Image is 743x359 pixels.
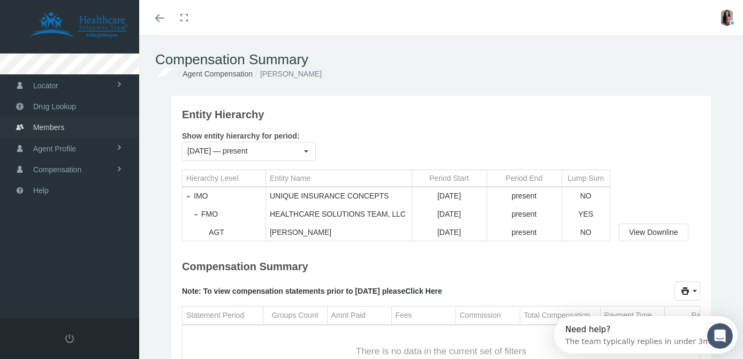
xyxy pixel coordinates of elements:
[396,310,412,320] div: Fees
[266,170,412,187] td: Column Entity Name
[524,310,590,320] div: Total Compensation
[33,117,64,138] span: Members
[719,10,735,26] img: S_Profile_Picture_5006.jpg
[183,307,263,325] td: Column Statement Period
[412,205,487,224] td: [DATE]
[405,287,442,295] a: Click Here
[155,51,727,68] h1: Compensation Summary
[33,139,76,159] span: Agent Profile
[11,9,156,18] div: Need help?
[604,310,652,320] div: Payment Type
[487,205,562,224] td: present
[562,224,610,240] td: NO
[327,307,391,325] td: Column Amnt Paid
[487,170,562,187] td: Column Period End
[562,170,610,187] td: Column Lump Sum
[33,180,49,201] span: Help
[182,281,700,301] div: Data grid toolbar
[674,281,700,301] div: print
[629,228,678,236] span: View Downline
[263,307,327,325] td: Column Groups Count
[567,174,604,182] div: Lump Sum
[412,170,487,187] td: Column Period Start
[554,316,738,354] iframe: Intercom live chat discovery launcher
[182,287,442,295] span: Note: To view compensation statements prior to [DATE] please
[182,258,700,281] div: Compensation Summary
[562,205,610,224] td: YES
[429,174,469,182] div: Period Start
[182,132,299,140] span: Show entity hierarchy for period:
[331,310,366,320] div: Amnt Paid
[186,174,238,182] div: Hierarchy Level
[209,228,262,236] div: AGT
[600,307,664,325] td: Column Payment Type
[266,187,412,205] td: UNIQUE INSURANCE CONCEPTS
[505,174,542,182] div: Period End
[674,281,700,301] div: Export Data to XLSX
[183,170,266,187] td: Column Hierarchy Level
[201,210,262,218] div: FMO
[182,170,610,241] div: Tree list
[297,142,315,161] div: Select
[186,310,244,320] div: Statement Period
[460,310,501,320] div: Commission
[266,205,412,224] td: HEALTHCARE SOLUTIONS TEAM, LLC
[487,187,562,205] td: present
[33,96,76,117] span: Drug Lookup
[11,18,156,29] div: The team typically replies in under 3m
[456,307,520,325] td: Column Commission
[619,224,688,241] div: View Downline
[175,68,253,80] li: Agent Compensation
[33,75,58,96] span: Locator
[266,224,412,240] td: [PERSON_NAME]
[33,159,81,180] span: Compensation
[271,310,318,320] div: Groups Count
[194,192,262,200] div: IMO
[562,187,610,205] td: NO
[391,307,456,325] td: Column Fees
[412,224,487,240] td: [DATE]
[182,106,700,129] div: Entity Hierarchy
[707,323,733,349] iframe: Intercom live chat
[183,346,700,358] span: There is no data in the current set of filters
[253,68,322,80] li: [PERSON_NAME]
[520,307,600,325] td: Column Total Compensation
[270,174,310,182] div: Entity Name
[412,187,487,205] td: [DATE]
[14,12,142,39] img: HEALTHCARE SOLUTIONS TEAM, LLC
[487,224,562,240] td: present
[4,4,188,34] div: Open Intercom Messenger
